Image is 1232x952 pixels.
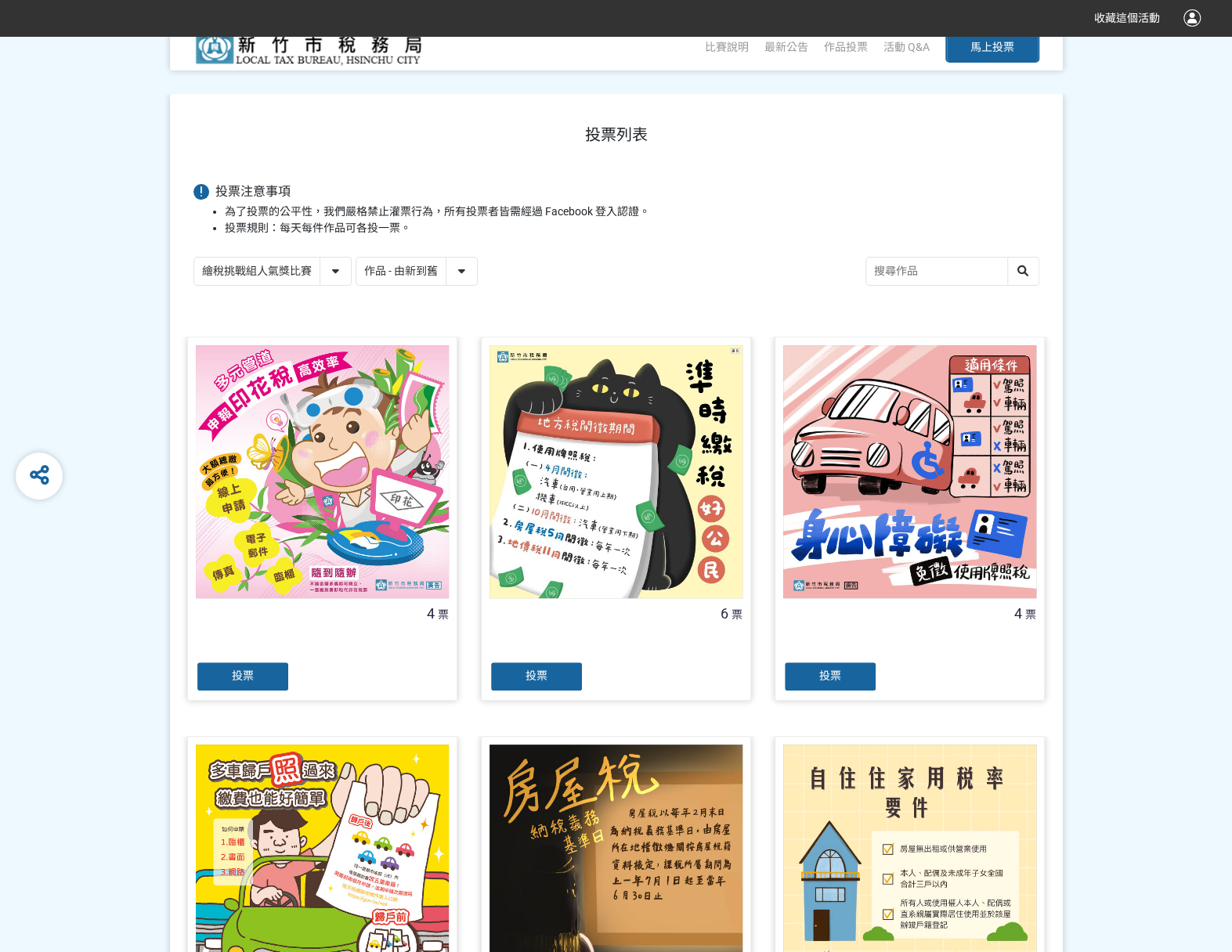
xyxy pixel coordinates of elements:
[526,669,547,682] span: 投票
[764,41,808,53] a: 最新公告
[732,608,742,621] span: 票
[1014,605,1022,622] span: 4
[819,669,841,682] span: 投票
[427,605,435,622] span: 4
[721,605,728,622] span: 6
[705,41,749,53] a: 比賽說明
[215,184,291,199] span: 投票注意事項
[232,669,254,682] span: 投票
[970,41,1014,53] span: 馬上投票
[945,31,1039,63] button: 馬上投票
[824,41,868,53] span: 作品投票
[438,608,449,621] span: 票
[866,258,1039,285] input: 搜尋作品
[193,27,428,67] img: 好竹意租稅圖卡創作比賽
[775,337,1045,701] a: 4票投票
[225,204,1039,220] li: 為了投票的公平性，我們嚴格禁止灌票行為，所有投票者皆需經過 Facebook 登入認證。
[1094,12,1160,24] span: 收藏這個活動
[193,125,1039,144] h1: 投票列表
[225,220,1039,236] li: 投票規則：每天每件作品可各投一票。
[1025,608,1036,621] span: 票
[481,337,751,701] a: 6票投票
[187,337,457,701] a: 4票投票
[883,41,930,53] a: 活動 Q&A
